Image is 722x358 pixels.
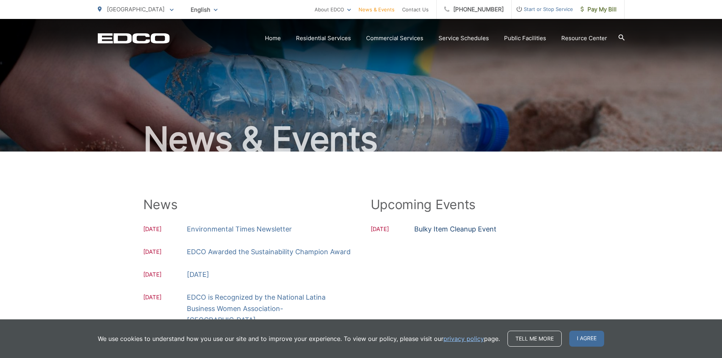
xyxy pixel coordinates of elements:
a: Contact Us [402,5,429,14]
a: Tell me more [507,331,562,347]
a: Bulky Item Cleanup Event [414,224,496,235]
a: EDCO is Recognized by the National Latina Business Women Association-[GEOGRAPHIC_DATA] [187,292,352,326]
span: I agree [569,331,604,347]
span: Pay My Bill [581,5,617,14]
h2: News [143,197,352,212]
a: Public Facilities [504,34,546,43]
span: [DATE] [371,225,414,235]
span: [DATE] [143,293,187,326]
a: Home [265,34,281,43]
a: EDCO Awarded the Sustainability Champion Award [187,246,351,258]
a: [DATE] [187,269,209,280]
a: EDCD logo. Return to the homepage. [98,33,170,44]
span: [DATE] [143,270,187,280]
span: [DATE] [143,247,187,258]
a: Service Schedules [439,34,489,43]
a: About EDCO [315,5,351,14]
a: News & Events [359,5,395,14]
span: [GEOGRAPHIC_DATA] [107,6,164,13]
p: We use cookies to understand how you use our site and to improve your experience. To view our pol... [98,334,500,343]
a: Resource Center [561,34,607,43]
a: Residential Services [296,34,351,43]
h2: Upcoming Events [371,197,579,212]
a: Environmental Times Newsletter [187,224,292,235]
a: privacy policy [443,334,484,343]
span: English [185,3,223,16]
a: Commercial Services [366,34,423,43]
span: [DATE] [143,225,187,235]
h1: News & Events [98,120,625,158]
